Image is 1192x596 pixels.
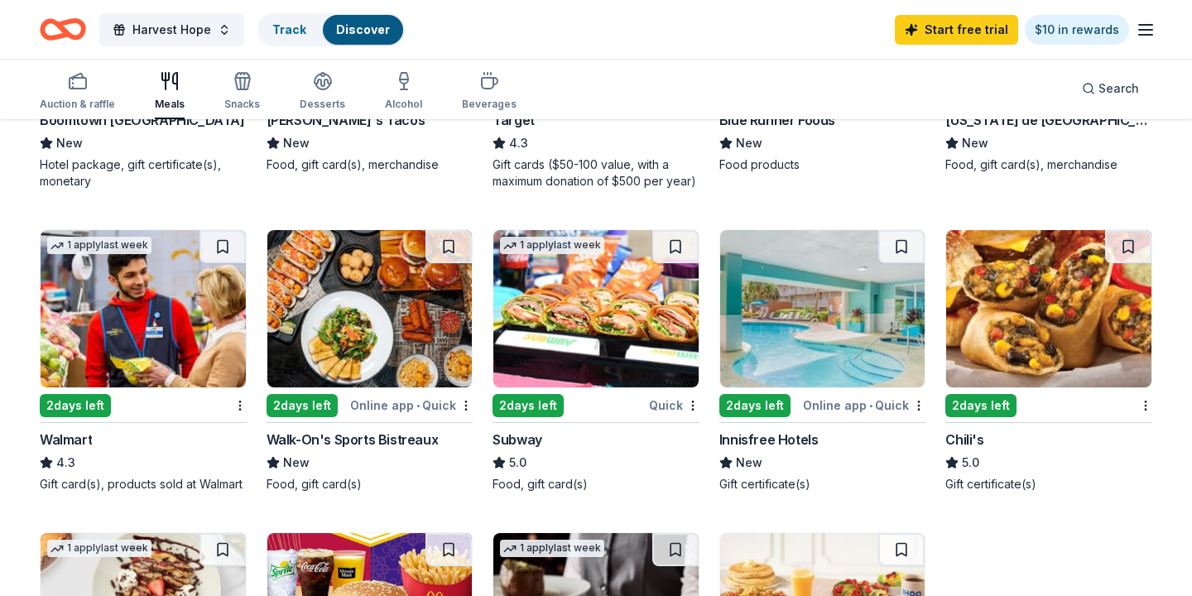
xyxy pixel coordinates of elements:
div: Alcohol [385,98,422,111]
img: Image for Walk-On's Sports Bistreaux [267,230,473,387]
div: 1 apply last week [47,540,151,557]
div: Online app Quick [803,395,925,416]
div: Desserts [300,98,345,111]
div: Quick [649,395,699,416]
a: Discover [336,22,390,36]
a: Image for Walmart1 applylast week2days leftWalmart4.3Gift card(s), products sold at Walmart [40,229,247,493]
div: [US_STATE] de [GEOGRAPHIC_DATA] [945,110,1152,130]
span: 5.0 [509,453,526,473]
span: New [283,133,310,153]
span: New [283,453,310,473]
div: Food, gift card(s) [267,476,473,493]
div: 1 apply last week [500,540,604,557]
div: Hotel package, gift certificate(s), monetary [40,156,247,190]
span: New [962,133,988,153]
span: Harvest Hope [132,20,211,40]
div: 2 days left [493,394,564,417]
span: 5.0 [962,453,979,473]
a: Image for Innisfree Hotels2days leftOnline app•QuickInnisfree HotelsNewGift certificate(s) [719,229,926,493]
button: Desserts [300,65,345,119]
a: Home [40,10,86,49]
div: Food, gift card(s), merchandise [945,156,1152,173]
button: Harvest Hope [99,13,244,46]
span: 4.3 [509,133,528,153]
span: • [869,399,872,412]
button: Snacks [224,65,260,119]
div: Gift cards ($50-100 value, with a maximum donation of $500 per year) [493,156,699,190]
div: Walk-On's Sports Bistreaux [267,430,439,449]
div: Snacks [224,98,260,111]
div: Gift certificate(s) [719,476,926,493]
a: $10 in rewards [1025,15,1129,45]
button: Meals [155,65,185,119]
div: Gift card(s), products sold at Walmart [40,476,247,493]
div: Food, gift card(s) [493,476,699,493]
a: Track [272,22,306,36]
img: Image for Chili's [946,230,1151,387]
button: Auction & raffle [40,65,115,119]
div: 2 days left [40,394,111,417]
div: Food, gift card(s), merchandise [267,156,473,173]
div: [PERSON_NAME]'s Tacos [267,110,425,130]
div: 2 days left [267,394,338,417]
img: Image for Innisfree Hotels [720,230,925,387]
div: Innisfree Hotels [719,430,819,449]
div: Target [493,110,535,130]
div: Auction & raffle [40,98,115,111]
span: New [736,133,762,153]
div: 1 apply last week [500,237,604,254]
div: Chili's [945,430,983,449]
button: Alcohol [385,65,422,119]
div: Meals [155,98,185,111]
button: TrackDiscover [257,13,405,46]
span: Search [1098,79,1139,99]
span: 4.3 [56,453,75,473]
div: Walmart [40,430,92,449]
img: Image for Subway [493,230,699,387]
div: Blue Runner Foods [719,110,835,130]
img: Image for Walmart [41,230,246,387]
span: • [416,399,420,412]
div: 1 apply last week [47,237,151,254]
div: Online app Quick [350,395,473,416]
div: 2 days left [719,394,791,417]
div: Boomtown [GEOGRAPHIC_DATA] [40,110,245,130]
span: New [56,133,83,153]
div: Gift certificate(s) [945,476,1152,493]
button: Search [1069,72,1152,105]
a: Image for Chili's2days leftChili's5.0Gift certificate(s) [945,229,1152,493]
span: New [736,453,762,473]
div: 2 days left [945,394,1017,417]
div: Subway [493,430,542,449]
a: Image for Walk-On's Sports Bistreaux 2days leftOnline app•QuickWalk-On's Sports BistreauxNewFood,... [267,229,473,493]
div: Beverages [462,98,517,111]
a: Start free trial [895,15,1018,45]
div: Food products [719,156,926,173]
button: Beverages [462,65,517,119]
a: Image for Subway1 applylast week2days leftQuickSubway5.0Food, gift card(s) [493,229,699,493]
